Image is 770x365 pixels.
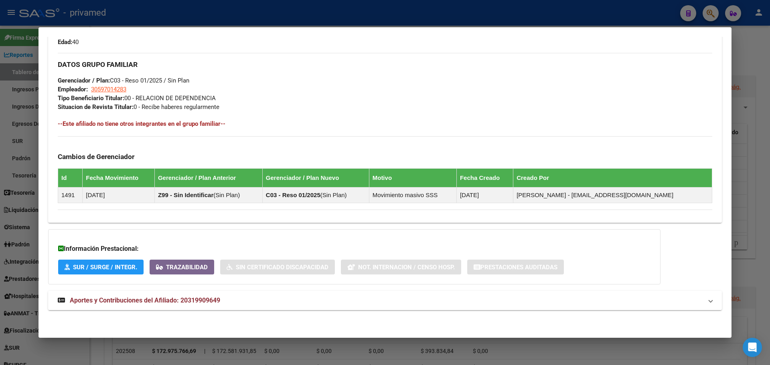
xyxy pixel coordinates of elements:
[150,260,214,274] button: Trazabilidad
[467,260,564,274] button: Prestaciones Auditadas
[480,264,557,271] span: Prestaciones Auditadas
[154,168,262,187] th: Gerenciador / Plan Anterior
[73,264,137,271] span: SUR / SURGE / INTEGR.
[58,30,90,37] strong: Nacimiento:
[58,77,110,84] strong: Gerenciador / Plan:
[266,192,320,198] strong: C03 - Reso 01/2025
[58,95,124,102] strong: Tipo Beneficiario Titular:
[58,260,144,274] button: SUR / SURGE / INTEGR.
[58,30,108,37] span: [DATE]
[262,187,369,203] td: ( )
[58,168,83,187] th: Id
[58,152,712,161] h3: Cambios de Gerenciador
[166,264,208,271] span: Trazabilidad
[456,187,513,203] td: [DATE]
[70,296,220,304] span: Aportes y Contribuciones del Afiliado: 20319909649
[220,260,335,274] button: Sin Certificado Discapacidad
[58,86,88,93] strong: Empleador:
[358,264,455,271] span: Not. Internacion / Censo Hosp.
[58,187,83,203] td: 1491
[58,77,189,84] span: C03 - Reso 01/2025 / Sin Plan
[369,187,456,203] td: Movimiento masivo SSS
[58,244,650,254] h3: Información Prestacional:
[369,168,456,187] th: Motivo
[91,86,126,93] span: 30597014283
[215,192,238,198] span: Sin Plan
[341,260,461,274] button: Not. Internacion / Censo Hosp.
[83,187,155,203] td: [DATE]
[456,168,513,187] th: Fecha Creado
[262,168,369,187] th: Gerenciador / Plan Nuevo
[322,192,345,198] span: Sin Plan
[58,38,79,46] span: 40
[513,187,712,203] td: [PERSON_NAME] - [EMAIL_ADDRESS][DOMAIN_NAME]
[58,103,219,111] span: 0 - Recibe haberes regularmente
[58,95,216,102] span: 00 - RELACION DE DEPENDENCIA
[743,338,762,357] div: Open Intercom Messenger
[154,187,262,203] td: ( )
[58,103,134,111] strong: Situacion de Revista Titular:
[236,264,328,271] span: Sin Certificado Discapacidad
[58,38,72,46] strong: Edad:
[513,168,712,187] th: Creado Por
[48,291,722,310] mat-expansion-panel-header: Aportes y Contribuciones del Afiliado: 20319909649
[83,168,155,187] th: Fecha Movimiento
[58,60,712,69] h3: DATOS GRUPO FAMILIAR
[158,192,213,198] strong: Z99 - Sin Identificar
[58,119,712,128] h4: --Este afiliado no tiene otros integrantes en el grupo familiar--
